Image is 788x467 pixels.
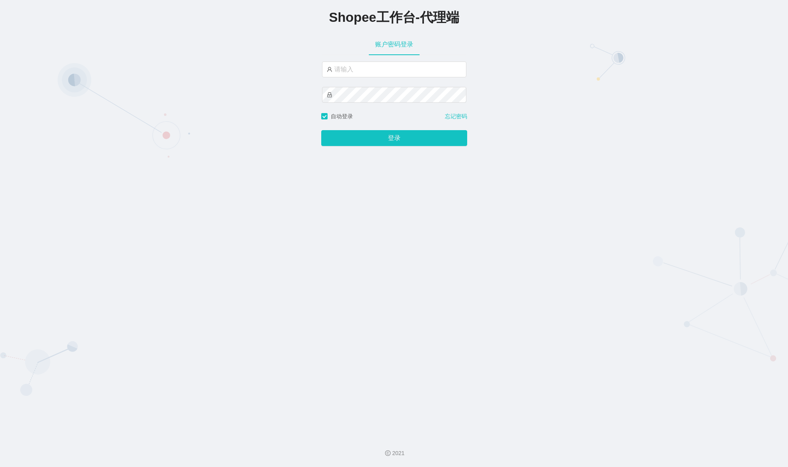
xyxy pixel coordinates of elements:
font: 2021 [392,450,405,456]
i: 图标：版权 [385,450,391,456]
i: 图标： 用户 [327,67,332,72]
font: 忘记密码 [445,113,467,119]
i: 图标： 锁 [327,92,332,98]
font: 账户密码登录 [375,41,413,48]
font: 自动登录 [331,113,353,119]
button: 登录 [321,130,467,146]
input: 请输入 [322,61,466,77]
font: Shopee工作台-代理端 [329,10,459,25]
